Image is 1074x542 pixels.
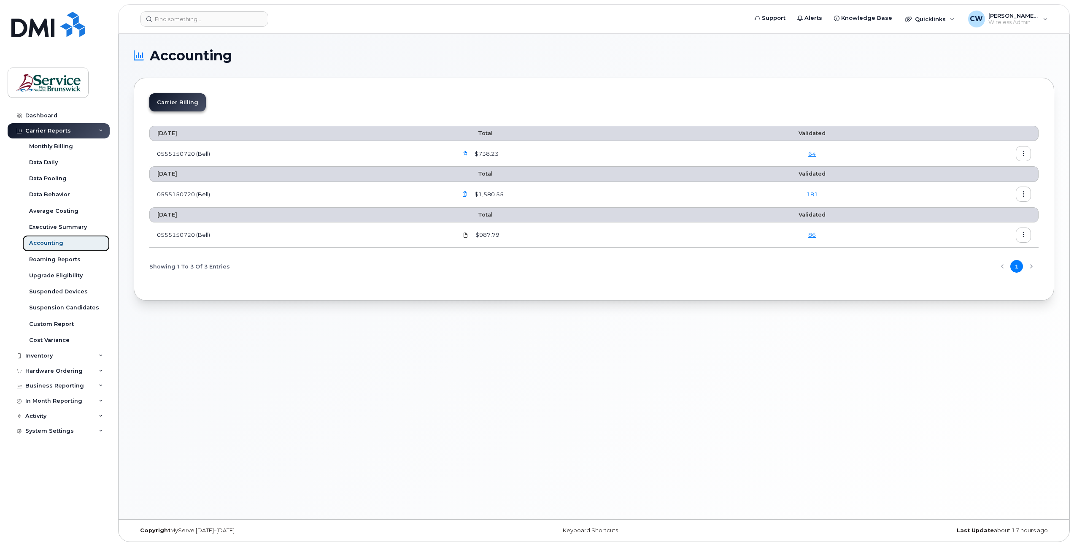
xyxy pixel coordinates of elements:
[140,527,170,534] strong: Copyright
[150,49,232,62] span: Accounting
[149,260,230,273] span: Showing 1 To 3 Of 3 Entries
[458,228,474,242] a: PDF_555150720_005_0000000000.pdf
[808,150,816,157] a: 64
[719,166,905,182] th: Validated
[458,211,493,218] span: Total
[134,527,440,534] div: MyServe [DATE]–[DATE]
[807,191,818,198] a: 181
[149,222,450,248] td: 0555150720 (Bell)
[149,166,450,182] th: [DATE]
[473,150,499,158] span: $738.23
[808,231,816,238] a: 86
[563,527,618,534] a: Keyboard Shortcuts
[719,126,905,141] th: Validated
[1010,260,1023,273] button: Page 1
[458,171,493,177] span: Total
[458,130,493,136] span: Total
[149,141,450,166] td: 0555150720 (Bell)
[149,207,450,222] th: [DATE]
[473,190,504,198] span: $1,580.55
[957,527,994,534] strong: Last Update
[149,126,450,141] th: [DATE]
[149,182,450,207] td: 0555150720 (Bell)
[747,527,1054,534] div: about 17 hours ago
[474,231,499,239] span: $987.79
[719,207,905,222] th: Validated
